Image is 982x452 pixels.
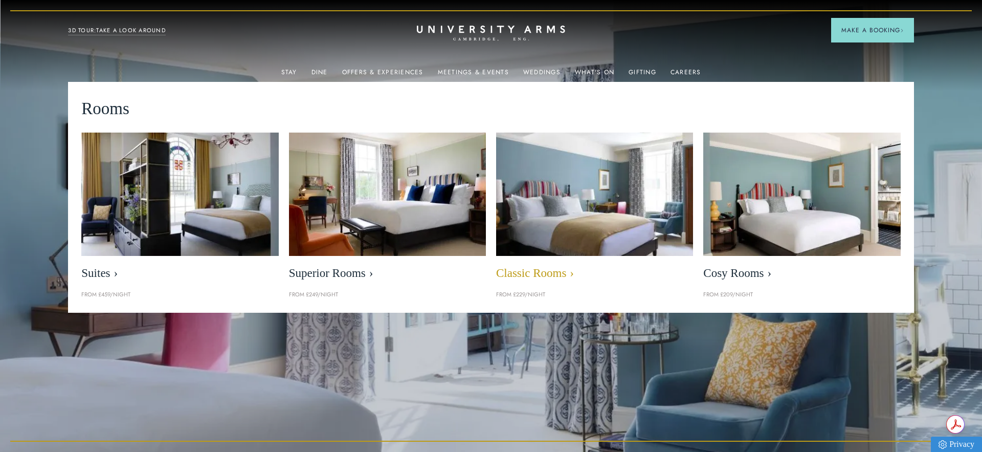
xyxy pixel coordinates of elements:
[481,123,708,265] img: image-7eccef6fe4fe90343db89eb79f703814c40db8b4-400x250-jpg
[841,26,904,35] span: Make a Booking
[939,440,947,449] img: Privacy
[289,290,486,299] p: From £249/night
[81,266,278,281] span: Suites
[417,26,565,41] a: Home
[496,266,693,281] span: Classic Rooms
[289,133,486,256] img: image-5bdf0f703dacc765be5ca7f9d527278f30b65e65-400x250-jpg
[81,95,129,122] span: Rooms
[289,266,486,281] span: Superior Rooms
[342,69,423,82] a: Offers & Experiences
[575,69,614,82] a: What's On
[931,437,982,452] a: Privacy
[496,133,693,285] a: image-7eccef6fe4fe90343db89eb79f703814c40db8b4-400x250-jpg Classic Rooms
[900,29,904,32] img: Arrow icon
[81,133,278,256] img: image-21e87f5add22128270780cf7737b92e839d7d65d-400x250-jpg
[68,26,166,35] a: 3D TOUR:TAKE A LOOK AROUND
[703,133,900,256] img: image-0c4e569bfe2498b75de12d7d88bf10a1f5f839d4-400x250-jpg
[831,18,914,42] button: Make a BookingArrow icon
[289,133,486,285] a: image-5bdf0f703dacc765be5ca7f9d527278f30b65e65-400x250-jpg Superior Rooms
[703,133,900,285] a: image-0c4e569bfe2498b75de12d7d88bf10a1f5f839d4-400x250-jpg Cosy Rooms
[496,290,693,299] p: From £229/night
[703,290,900,299] p: From £209/night
[671,69,701,82] a: Careers
[281,69,297,82] a: Stay
[703,266,900,281] span: Cosy Rooms
[311,69,328,82] a: Dine
[438,69,509,82] a: Meetings & Events
[81,290,278,299] p: From £459/night
[629,69,656,82] a: Gifting
[81,133,278,285] a: image-21e87f5add22128270780cf7737b92e839d7d65d-400x250-jpg Suites
[523,69,561,82] a: Weddings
